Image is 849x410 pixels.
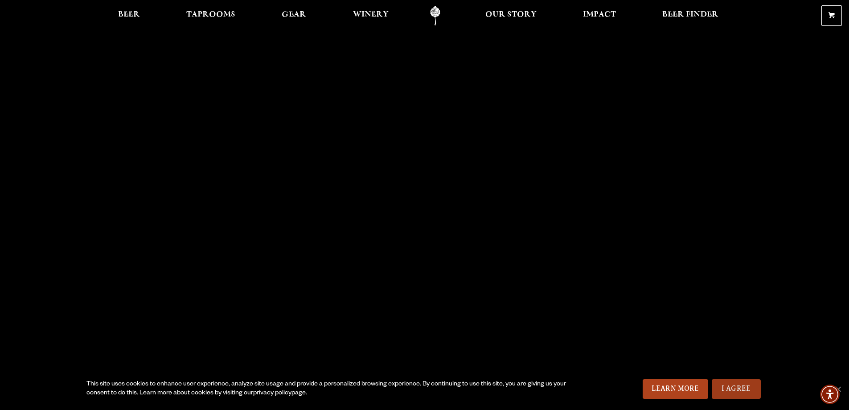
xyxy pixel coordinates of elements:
span: Gear [282,11,306,18]
span: Winery [353,11,389,18]
a: Our Story [480,6,542,26]
a: I Agree [712,379,761,399]
a: privacy policy [253,390,291,397]
span: Beer [118,11,140,18]
span: Impact [583,11,616,18]
a: Taprooms [180,6,241,26]
a: Learn More [643,379,708,399]
span: Taprooms [186,11,235,18]
span: Our Story [485,11,537,18]
a: Beer [112,6,146,26]
a: Odell Home [418,6,452,26]
span: Beer Finder [662,11,718,18]
div: This site uses cookies to enhance user experience, analyze site usage and provide a personalized ... [86,380,569,398]
a: Beer Finder [656,6,724,26]
div: Accessibility Menu [820,385,840,404]
a: Gear [276,6,312,26]
a: Impact [577,6,622,26]
a: Winery [347,6,394,26]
